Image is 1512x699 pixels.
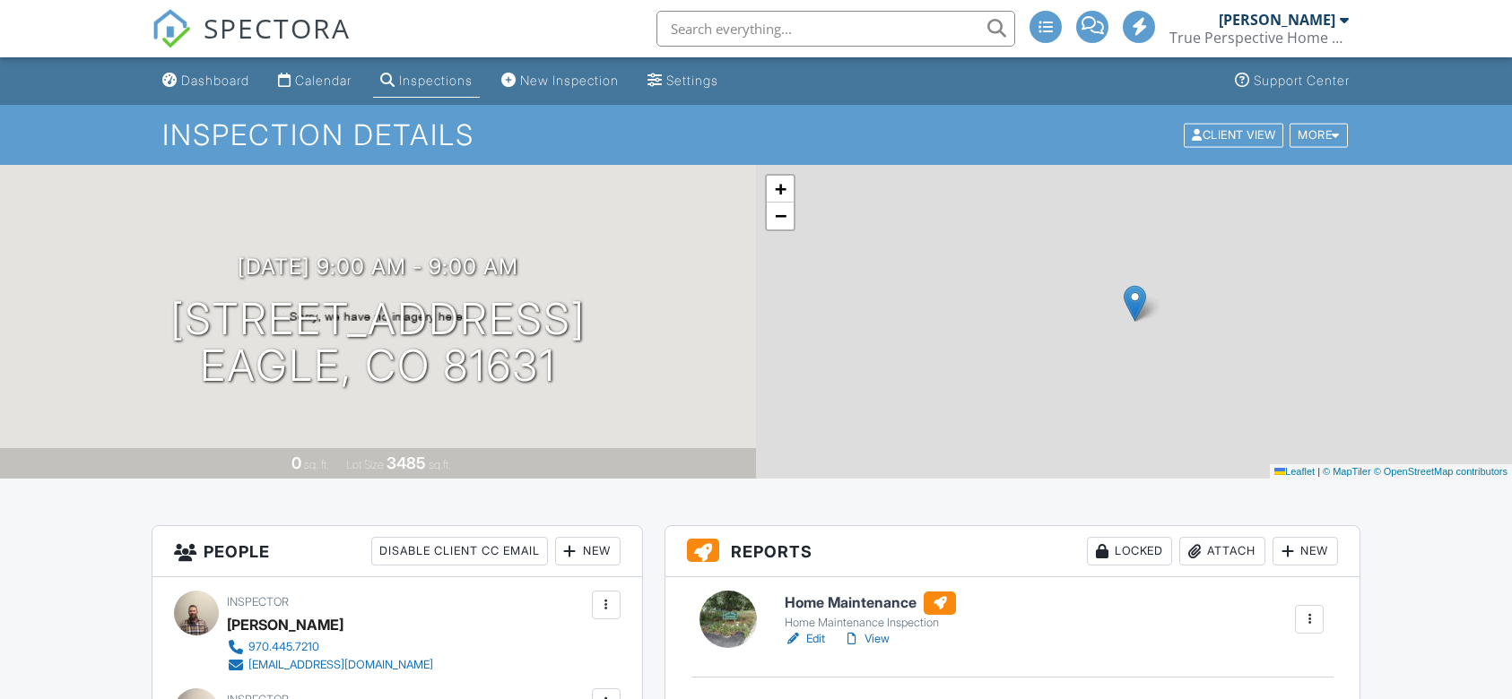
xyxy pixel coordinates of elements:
[152,24,351,62] a: SPECTORA
[767,176,794,203] a: Zoom in
[155,65,256,98] a: Dashboard
[1169,29,1349,47] div: True Perspective Home Consultants
[665,526,1360,577] h3: Reports
[1228,65,1357,98] a: Support Center
[346,458,384,471] span: Lot Size
[785,630,825,648] a: Edit
[1273,537,1338,565] div: New
[785,616,956,630] div: Home Maintenance Inspection
[152,526,642,577] h3: People
[373,65,480,98] a: Inspections
[843,630,890,648] a: View
[1323,466,1371,477] a: © MapTiler
[271,65,359,98] a: Calendar
[1179,537,1265,565] div: Attach
[1374,466,1508,477] a: © OpenStreetMap contributors
[1184,123,1283,147] div: Client View
[227,638,433,656] a: 970.445.7210
[520,73,619,88] div: New Inspection
[555,537,621,565] div: New
[304,458,329,471] span: sq. ft.
[666,73,718,88] div: Settings
[170,296,586,391] h1: [STREET_ADDRESS] Eagle, CO 81631
[152,9,191,48] img: The Best Home Inspection Software - Spectora
[227,656,433,674] a: [EMAIL_ADDRESS][DOMAIN_NAME]
[371,537,548,565] div: Disable Client CC Email
[1124,285,1146,322] img: Marker
[1317,466,1320,477] span: |
[238,255,518,279] h3: [DATE] 9:00 am - 9:00 am
[785,591,956,631] a: Home Maintenance Home Maintenance Inspection
[162,119,1349,151] h1: Inspection Details
[181,73,249,88] div: Dashboard
[775,204,786,227] span: −
[227,595,289,608] span: Inspector
[248,658,433,672] div: [EMAIL_ADDRESS][DOMAIN_NAME]
[1219,11,1335,29] div: [PERSON_NAME]
[494,65,626,98] a: New Inspection
[767,203,794,229] a: Zoom out
[429,458,451,471] span: sq.ft.
[640,65,726,98] a: Settings
[295,73,352,88] div: Calendar
[785,591,956,615] h6: Home Maintenance
[1087,537,1172,565] div: Locked
[656,11,1015,47] input: Search everything...
[775,177,786,200] span: +
[291,453,301,472] div: 0
[1290,123,1348,147] div: More
[248,640,319,654] div: 970.445.7210
[1182,127,1288,141] a: Client View
[1274,466,1315,477] a: Leaflet
[204,9,351,47] span: SPECTORA
[227,611,343,638] div: [PERSON_NAME]
[1254,73,1350,88] div: Support Center
[399,73,473,88] div: Inspections
[387,453,426,472] div: 3485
